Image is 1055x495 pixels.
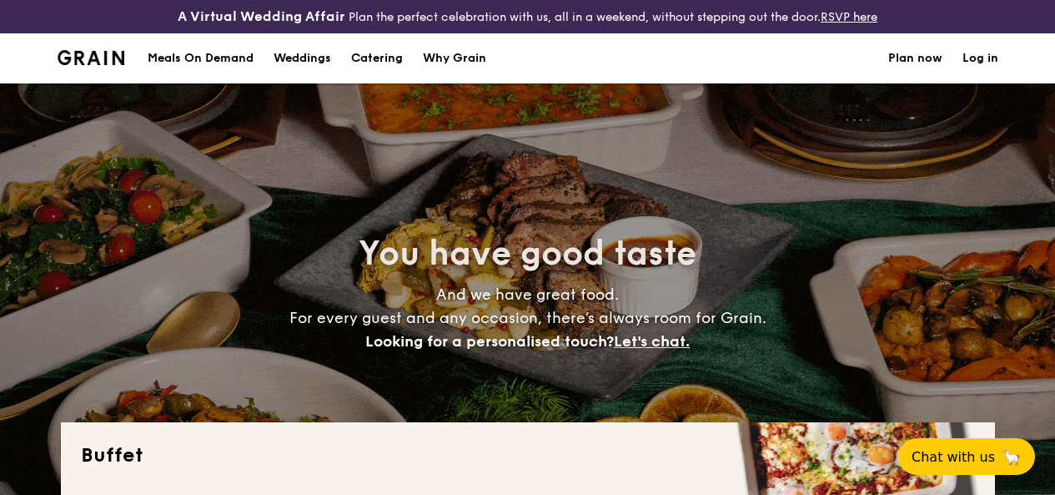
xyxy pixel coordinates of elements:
a: Catering [341,33,413,83]
span: Let's chat. [614,332,690,351]
span: Looking for a personalised touch? [365,332,614,351]
a: RSVP here [821,10,877,24]
div: Meals On Demand [148,33,254,83]
h1: Catering [351,33,403,83]
div: Weddings [274,33,331,83]
a: Why Grain [413,33,496,83]
span: Chat with us [912,449,995,465]
div: Plan the perfect celebration with us, all in a weekend, without stepping out the door. [176,7,879,27]
h2: Buffet [81,442,975,469]
span: And we have great food. For every guest and any occasion, there’s always room for Grain. [289,285,766,351]
span: You have good taste [359,234,696,274]
a: Weddings [264,33,341,83]
h4: A Virtual Wedding Affair [178,7,345,27]
a: Logotype [58,50,125,65]
a: Log in [962,33,998,83]
a: Meals On Demand [138,33,264,83]
img: Grain [58,50,125,65]
a: Plan now [888,33,942,83]
span: 🦙 [1002,447,1022,467]
button: Chat with us🦙 [898,438,1035,475]
div: Why Grain [423,33,486,83]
